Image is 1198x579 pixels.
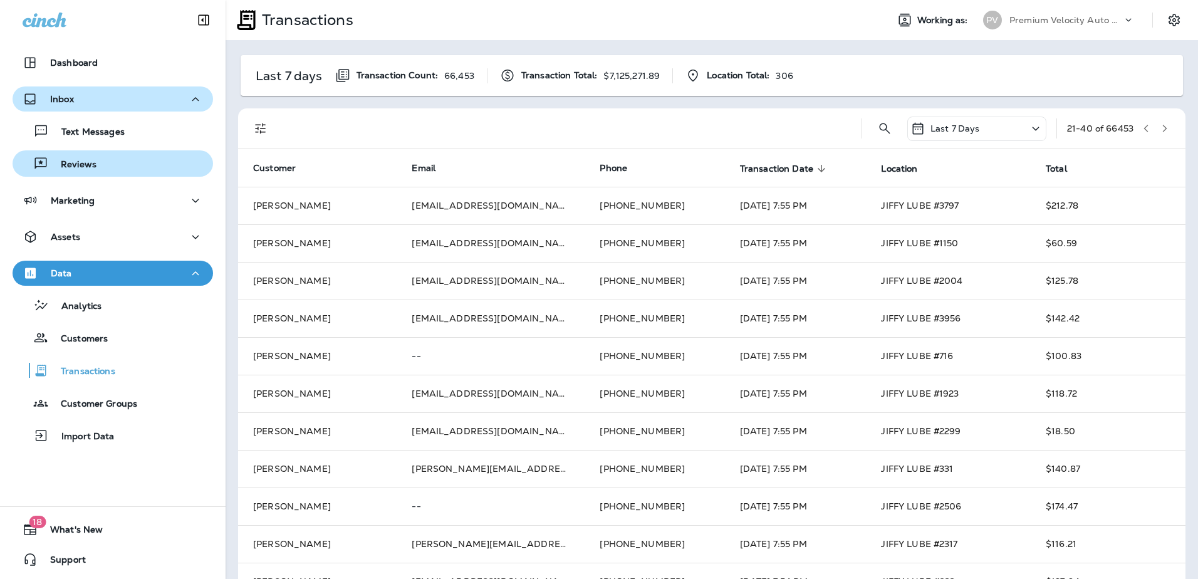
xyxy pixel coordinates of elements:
[1031,412,1185,450] td: $18.50
[585,300,724,337] td: [PHONE_NUMBER]
[881,463,953,474] span: JIFFY LUBE #331
[51,232,80,242] p: Assets
[13,390,213,416] button: Customer Groups
[740,164,813,174] span: Transaction Date
[881,425,961,437] span: JIFFY LUBE #2299
[585,337,724,375] td: [PHONE_NUMBER]
[48,159,96,171] p: Reviews
[13,422,213,449] button: Import Data
[725,187,867,224] td: [DATE] 7:55 PM
[585,262,724,300] td: [PHONE_NUMBER]
[1046,164,1067,174] span: Total
[256,71,323,81] p: Last 7 days
[725,337,867,375] td: [DATE] 7:55 PM
[238,337,397,375] td: [PERSON_NAME]
[397,375,585,412] td: [EMAIL_ADDRESS][DOMAIN_NAME]
[881,388,959,399] span: JIFFY LUBE #1923
[13,188,213,213] button: Marketing
[872,116,897,141] button: Search Transactions
[248,116,273,141] button: Filters
[50,58,98,68] p: Dashboard
[13,517,213,542] button: 18What's New
[253,162,296,174] span: Customer
[725,224,867,262] td: [DATE] 7:55 PM
[238,262,397,300] td: [PERSON_NAME]
[1031,488,1185,525] td: $174.47
[725,375,867,412] td: [DATE] 7:55 PM
[585,224,724,262] td: [PHONE_NUMBER]
[585,412,724,450] td: [PHONE_NUMBER]
[13,86,213,112] button: Inbox
[725,450,867,488] td: [DATE] 7:55 PM
[881,313,961,324] span: JIFFY LUBE #3956
[585,488,724,525] td: [PHONE_NUMBER]
[1031,224,1185,262] td: $60.59
[238,187,397,224] td: [PERSON_NAME]
[585,375,724,412] td: [PHONE_NUMBER]
[397,525,585,563] td: [PERSON_NAME][EMAIL_ADDRESS][DOMAIN_NAME]
[412,162,435,174] span: Email
[13,547,213,572] button: Support
[707,70,769,81] span: Location Total:
[13,118,213,144] button: Text Messages
[397,262,585,300] td: [EMAIL_ADDRESS][DOMAIN_NAME]
[881,501,961,512] span: JIFFY LUBE #2506
[881,275,962,286] span: JIFFY LUBE #2004
[725,525,867,563] td: [DATE] 7:55 PM
[13,325,213,351] button: Customers
[38,555,86,570] span: Support
[725,488,867,525] td: [DATE] 7:55 PM
[186,8,221,33] button: Collapse Sidebar
[13,150,213,177] button: Reviews
[13,292,213,318] button: Analytics
[13,224,213,249] button: Assets
[50,94,74,104] p: Inbox
[48,366,115,378] p: Transactions
[917,15,971,26] span: Working as:
[357,70,439,81] span: Transaction Count:
[725,412,867,450] td: [DATE] 7:55 PM
[585,187,724,224] td: [PHONE_NUMBER]
[397,224,585,262] td: [EMAIL_ADDRESS][DOMAIN_NAME]
[881,538,957,550] span: JIFFY LUBE #2317
[881,237,958,249] span: JIFFY LUBE #1150
[983,11,1002,29] div: PV
[740,163,830,174] span: Transaction Date
[881,164,917,174] span: Location
[1046,163,1083,174] span: Total
[48,333,108,345] p: Customers
[521,70,598,81] span: Transaction Total:
[49,301,102,313] p: Analytics
[51,196,95,206] p: Marketing
[397,187,585,224] td: [EMAIL_ADDRESS][DOMAIN_NAME]
[397,450,585,488] td: [PERSON_NAME][EMAIL_ADDRESS][DOMAIN_NAME]
[725,262,867,300] td: [DATE] 7:55 PM
[49,431,115,443] p: Import Data
[49,127,125,138] p: Text Messages
[881,350,953,362] span: JIFFY LUBE #716
[412,501,570,511] p: --
[397,412,585,450] td: [EMAIL_ADDRESS][DOMAIN_NAME]
[600,162,627,174] span: Phone
[1031,450,1185,488] td: $140.87
[1031,187,1185,224] td: $212.78
[1031,337,1185,375] td: $100.83
[881,163,934,174] span: Location
[1067,123,1133,133] div: 21 - 40 of 66453
[412,351,570,361] p: --
[48,399,137,410] p: Customer Groups
[238,488,397,525] td: [PERSON_NAME]
[238,525,397,563] td: [PERSON_NAME]
[238,412,397,450] td: [PERSON_NAME]
[238,300,397,337] td: [PERSON_NAME]
[776,71,793,81] p: 306
[13,50,213,75] button: Dashboard
[13,261,213,286] button: Data
[585,525,724,563] td: [PHONE_NUMBER]
[51,268,72,278] p: Data
[238,450,397,488] td: [PERSON_NAME]
[1031,300,1185,337] td: $142.42
[238,224,397,262] td: [PERSON_NAME]
[1031,525,1185,563] td: $116.21
[725,300,867,337] td: [DATE] 7:55 PM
